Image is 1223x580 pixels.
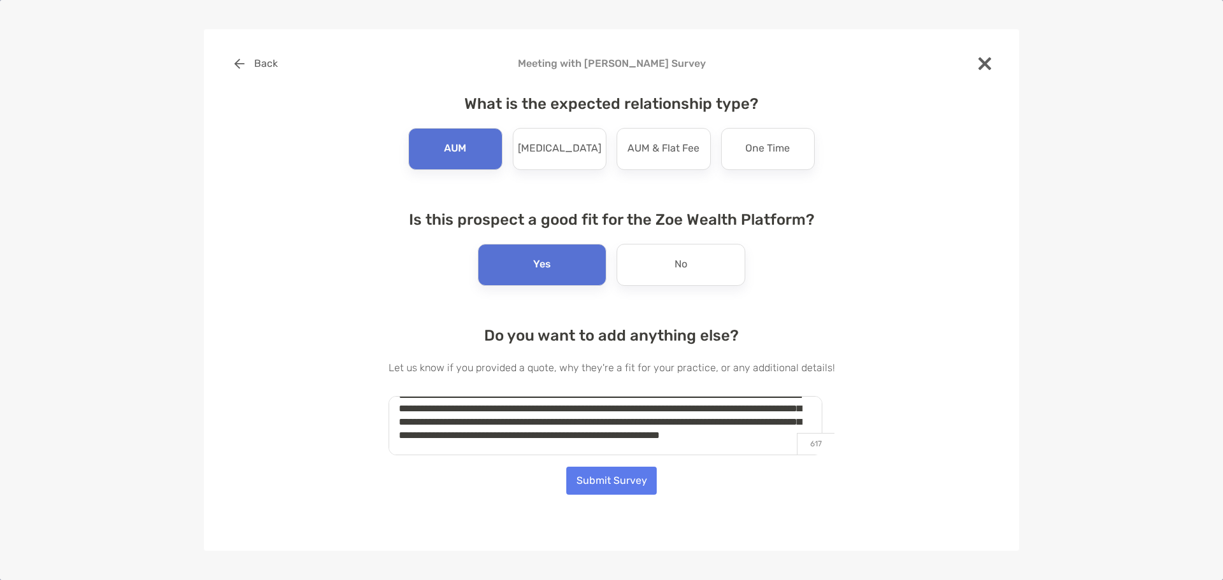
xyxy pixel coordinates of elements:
[745,139,790,159] p: One Time
[566,467,657,495] button: Submit Survey
[389,211,835,229] h4: Is this prospect a good fit for the Zoe Wealth Platform?
[389,95,835,113] h4: What is the expected relationship type?
[675,255,687,275] p: No
[224,50,287,78] button: Back
[234,59,245,69] img: button icon
[389,327,835,344] h4: Do you want to add anything else?
[389,360,835,376] p: Let us know if you provided a quote, why they're a fit for your practice, or any additional details!
[627,139,699,159] p: AUM & Flat Fee
[224,57,999,69] h4: Meeting with [PERSON_NAME] Survey
[978,57,991,70] img: close modal
[533,255,551,275] p: Yes
[444,139,466,159] p: AUM
[797,433,834,455] p: 617
[518,139,601,159] p: [MEDICAL_DATA]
